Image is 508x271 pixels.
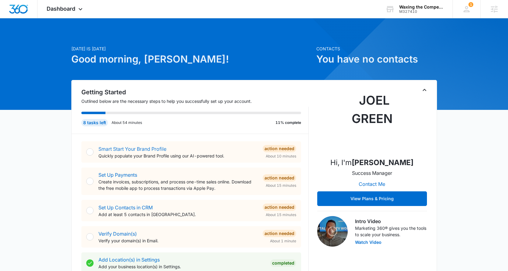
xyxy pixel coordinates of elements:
p: Success Manager [352,169,392,177]
p: 11% complete [275,120,301,125]
span: About 1 minute [270,238,296,244]
span: About 15 minutes [266,183,296,188]
p: Add at least 5 contacts in [GEOGRAPHIC_DATA]. [98,211,258,218]
p: Outlined below are the necessary steps to help you successfully set up your account. [81,98,309,104]
span: Dashboard [47,5,75,12]
h2: Getting Started [81,88,309,97]
h3: Intro Video [355,218,427,225]
p: Marketing 360® gives you the tools to scale your business. [355,225,427,238]
button: Watch Video [355,240,382,244]
p: Hi, I'm [330,157,414,168]
p: Contacts [316,45,437,52]
span: About 10 minutes [266,154,296,159]
p: Verify your domain(s) in Email. [98,237,258,244]
a: Add Location(s) in Settings [98,257,160,263]
div: 8 tasks left [81,119,108,126]
button: View Plans & Pricing [317,191,427,206]
p: Quickly populate your Brand Profile using our AI-powered tool. [98,153,258,159]
img: Joel Green [342,91,403,152]
div: account id [399,9,444,14]
p: Create invoices, subscriptions, and process one-time sales online. Download the free mobile app t... [98,179,258,191]
div: notifications count [468,2,473,7]
div: Completed [270,259,296,267]
img: Intro Video [317,216,348,247]
button: Contact Me [353,177,391,191]
p: Add your business location(s) in Settings. [98,263,265,270]
span: About 15 minutes [266,212,296,218]
strong: [PERSON_NAME] [352,158,414,167]
div: Action Needed [263,204,296,211]
div: Action Needed [263,174,296,182]
div: Action Needed [263,230,296,237]
span: 1 [468,2,473,7]
h1: You have no contacts [316,52,437,67]
div: account name [399,5,444,9]
a: Set Up Contacts in CRM [98,204,153,211]
a: Verify Domain(s) [98,231,137,237]
div: Action Needed [263,145,296,152]
button: Toggle Collapse [421,86,428,94]
h1: Good morning, [PERSON_NAME]! [71,52,313,67]
p: [DATE] is [DATE] [71,45,313,52]
p: About 54 minutes [112,120,142,125]
a: Smart Start Your Brand Profile [98,146,166,152]
a: Set Up Payments [98,172,137,178]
